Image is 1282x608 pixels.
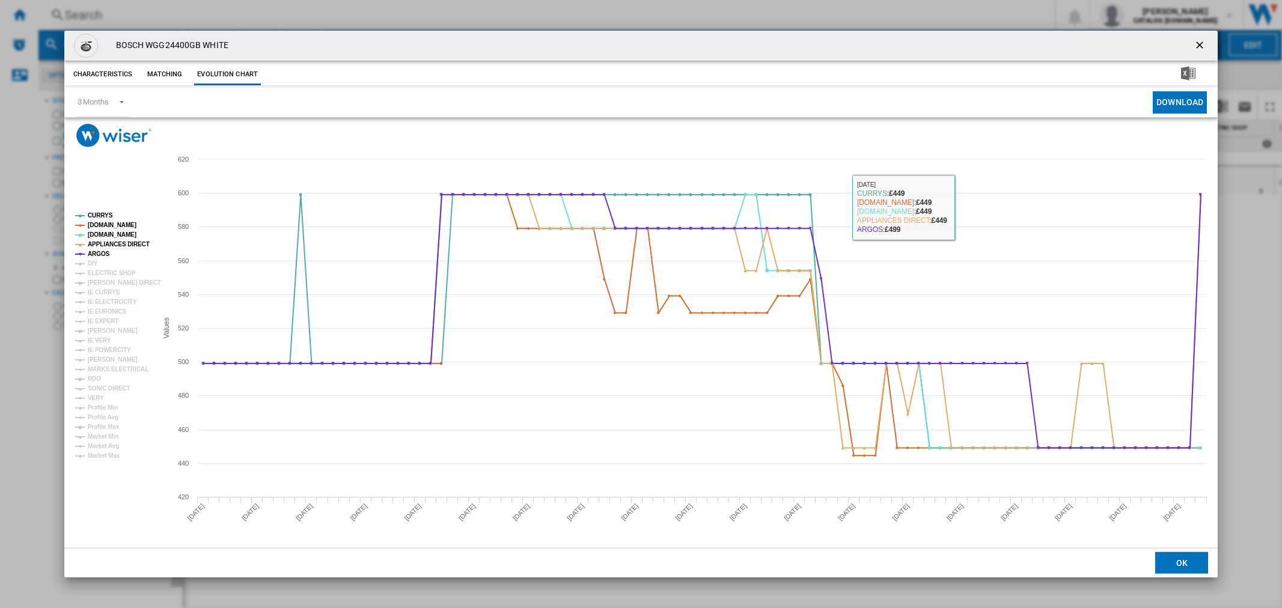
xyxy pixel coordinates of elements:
button: Matching [138,64,191,85]
img: 111769488 [74,34,98,58]
tspan: [DATE] [240,502,260,522]
tspan: [PERSON_NAME] [88,327,138,334]
tspan: [DATE] [945,502,965,522]
tspan: Profile Min [88,404,118,411]
tspan: IE EURONICS [88,308,126,315]
tspan: [DATE] [186,502,206,522]
tspan: 620 [178,156,189,163]
tspan: [DOMAIN_NAME] [88,222,136,228]
tspan: [DATE] [1108,502,1128,522]
tspan: Profile Max [88,424,120,430]
div: 3 Months [78,97,109,106]
img: logo_wiser_300x94.png [76,124,151,147]
tspan: [DATE] [349,502,368,522]
tspan: [DATE] [1162,502,1182,522]
tspan: IE POWERCITY [88,347,131,353]
tspan: 440 [178,460,189,467]
tspan: ARGOS [88,251,110,257]
button: Download [1153,91,1207,114]
tspan: SONIC DIRECT [88,385,130,392]
tspan: Market Max [88,452,120,459]
tspan: [DATE] [728,502,748,522]
tspan: [DATE] [566,502,585,522]
tspan: [PERSON_NAME] DIRECT [88,279,161,286]
img: excel-24x24.png [1181,66,1195,81]
tspan: 460 [178,426,189,433]
tspan: IE EXPERT [88,318,118,324]
tspan: [DATE] [403,502,423,522]
button: Evolution chart [194,64,261,85]
tspan: [DATE] [295,502,314,522]
tspan: [DATE] [620,502,639,522]
tspan: RDO [88,375,101,382]
tspan: 600 [178,189,189,196]
button: Download in Excel [1162,64,1215,85]
tspan: [DATE] [891,502,911,522]
tspan: 520 [178,324,189,332]
tspan: [DATE] [511,502,531,522]
tspan: [DATE] [782,502,802,522]
tspan: 500 [178,358,189,365]
tspan: DIY [88,260,98,267]
tspan: CURRYS [88,212,113,219]
tspan: Market Min [88,433,118,440]
tspan: IE ELECTROCITY [88,299,137,305]
ng-md-icon: getI18NText('BUTTONS.CLOSE_DIALOG') [1194,39,1208,53]
tspan: 540 [178,291,189,298]
tspan: [DATE] [837,502,856,522]
h4: BOSCH WGG24400GB WHITE [110,40,228,52]
tspan: 480 [178,392,189,399]
tspan: [DATE] [457,502,477,522]
button: getI18NText('BUTTONS.CLOSE_DIALOG') [1189,34,1213,58]
tspan: VERY [88,395,104,401]
tspan: Values [162,317,170,338]
tspan: APPLIANCES DIRECT [88,241,150,248]
tspan: 560 [178,257,189,264]
tspan: [DATE] [999,502,1019,522]
button: OK [1155,552,1208,574]
tspan: [DATE] [674,502,694,522]
tspan: IE CURRYS [88,289,120,296]
tspan: Profile Avg [88,414,118,421]
button: Characteristics [70,64,136,85]
tspan: [PERSON_NAME] [88,356,138,363]
tspan: MARKS ELECTRICAL [88,366,148,372]
tspan: [DATE] [1054,502,1073,522]
md-dialog: Product popup [64,31,1218,578]
tspan: 580 [178,223,189,230]
tspan: IE VERY [88,337,111,344]
tspan: Market Avg [88,443,119,449]
tspan: 420 [178,493,189,500]
tspan: ELECTRIC SHOP [88,270,136,276]
tspan: [DOMAIN_NAME] [88,231,136,238]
